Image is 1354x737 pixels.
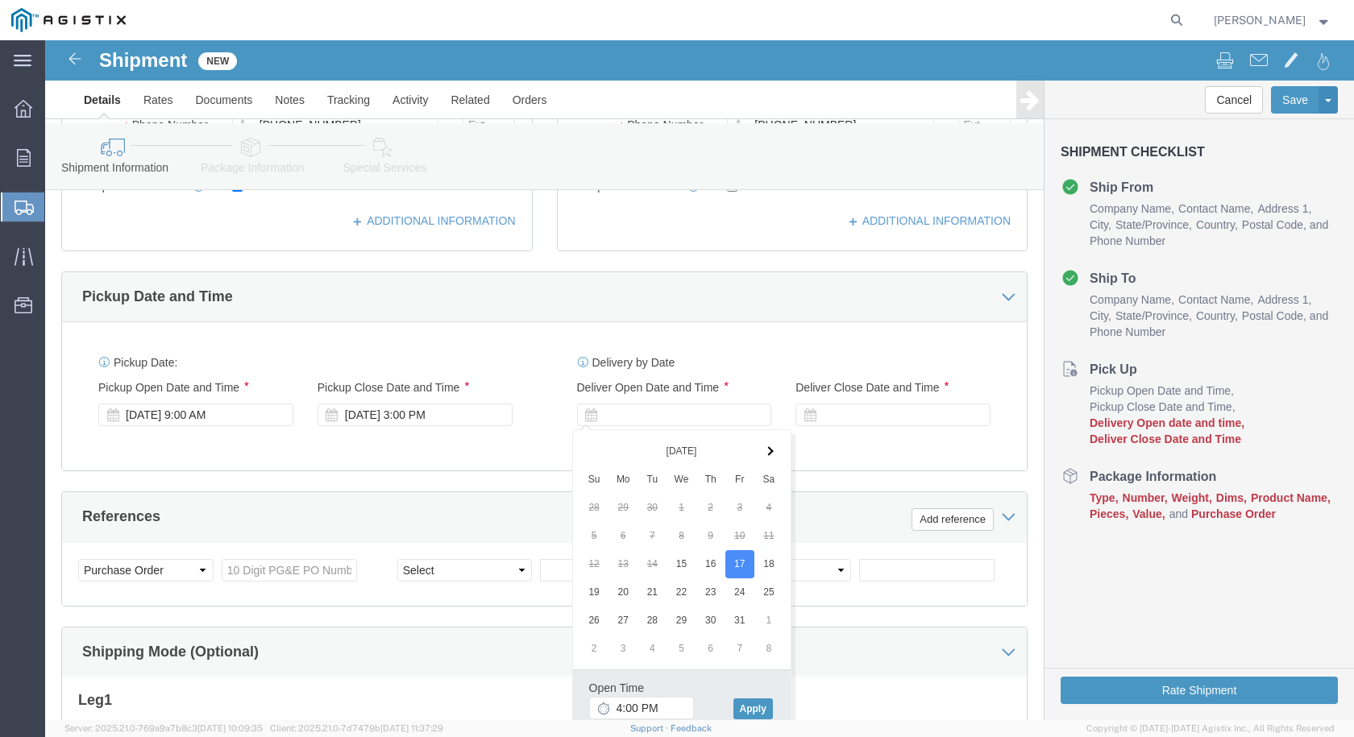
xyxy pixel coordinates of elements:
iframe: FS Legacy Container [45,40,1354,720]
button: [PERSON_NAME] [1213,10,1332,30]
span: [DATE] 10:09:35 [197,723,263,733]
img: logo [11,8,126,32]
span: Client: 2025.21.0-7d7479b [270,723,443,733]
span: [DATE] 11:37:29 [380,723,443,733]
a: Feedback [671,723,712,733]
span: Server: 2025.21.0-769a9a7b8c3 [64,723,263,733]
a: Support [630,723,671,733]
span: Copyright © [DATE]-[DATE] Agistix Inc., All Rights Reserved [1086,722,1335,735]
span: Julie Ceja [1214,11,1306,29]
